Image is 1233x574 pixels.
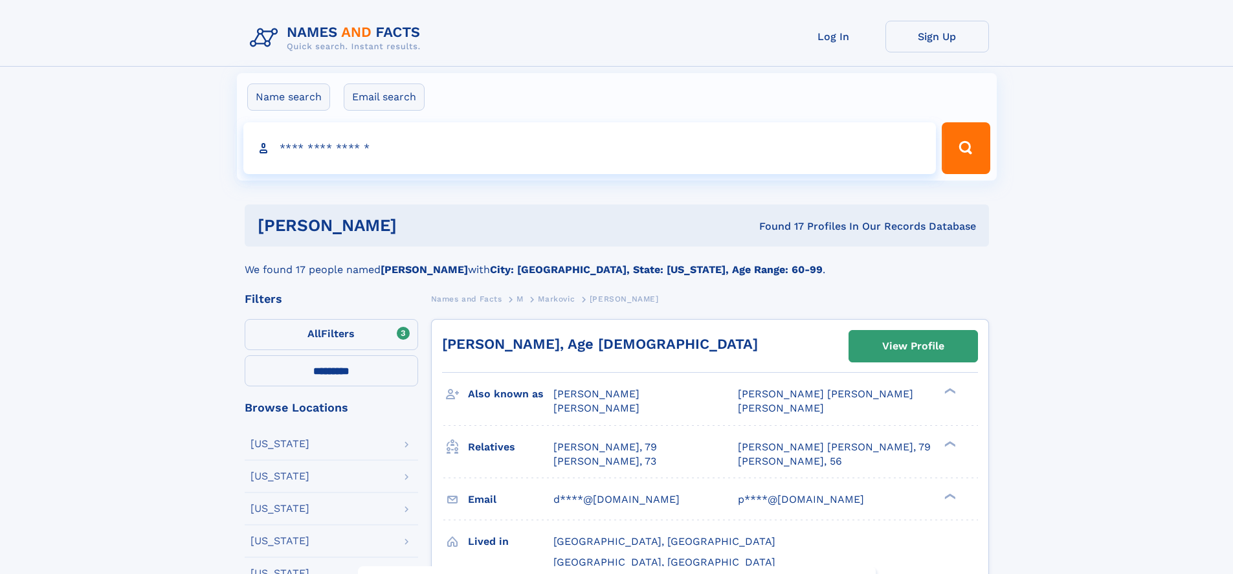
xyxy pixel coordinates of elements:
[941,492,957,500] div: ❯
[250,536,309,546] div: [US_STATE]
[738,454,842,469] a: [PERSON_NAME], 56
[245,21,431,56] img: Logo Names and Facts
[245,247,989,278] div: We found 17 people named with .
[442,336,758,352] a: [PERSON_NAME], Age [DEMOGRAPHIC_DATA]
[849,331,977,362] a: View Profile
[578,219,976,234] div: Found 17 Profiles In Our Records Database
[250,471,309,481] div: [US_STATE]
[258,217,578,234] h1: [PERSON_NAME]
[307,327,321,340] span: All
[468,383,553,405] h3: Also known as
[245,293,418,305] div: Filters
[553,388,639,400] span: [PERSON_NAME]
[553,402,639,414] span: [PERSON_NAME]
[468,489,553,511] h3: Email
[590,294,659,304] span: [PERSON_NAME]
[243,122,937,174] input: search input
[738,440,931,454] a: [PERSON_NAME] [PERSON_NAME], 79
[553,535,775,547] span: [GEOGRAPHIC_DATA], [GEOGRAPHIC_DATA]
[538,291,575,307] a: Markovic
[738,388,913,400] span: [PERSON_NAME] [PERSON_NAME]
[517,291,524,307] a: M
[782,21,885,52] a: Log In
[738,402,824,414] span: [PERSON_NAME]
[250,503,309,514] div: [US_STATE]
[885,21,989,52] a: Sign Up
[538,294,575,304] span: Markovic
[941,387,957,395] div: ❯
[553,454,656,469] a: [PERSON_NAME], 73
[245,319,418,350] label: Filters
[381,263,468,276] b: [PERSON_NAME]
[882,331,944,361] div: View Profile
[344,83,425,111] label: Email search
[553,556,775,568] span: [GEOGRAPHIC_DATA], [GEOGRAPHIC_DATA]
[245,402,418,414] div: Browse Locations
[490,263,823,276] b: City: [GEOGRAPHIC_DATA], State: [US_STATE], Age Range: 60-99
[468,531,553,553] h3: Lived in
[250,439,309,449] div: [US_STATE]
[941,439,957,448] div: ❯
[942,122,990,174] button: Search Button
[553,440,657,454] a: [PERSON_NAME], 79
[247,83,330,111] label: Name search
[517,294,524,304] span: M
[468,436,553,458] h3: Relatives
[431,291,502,307] a: Names and Facts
